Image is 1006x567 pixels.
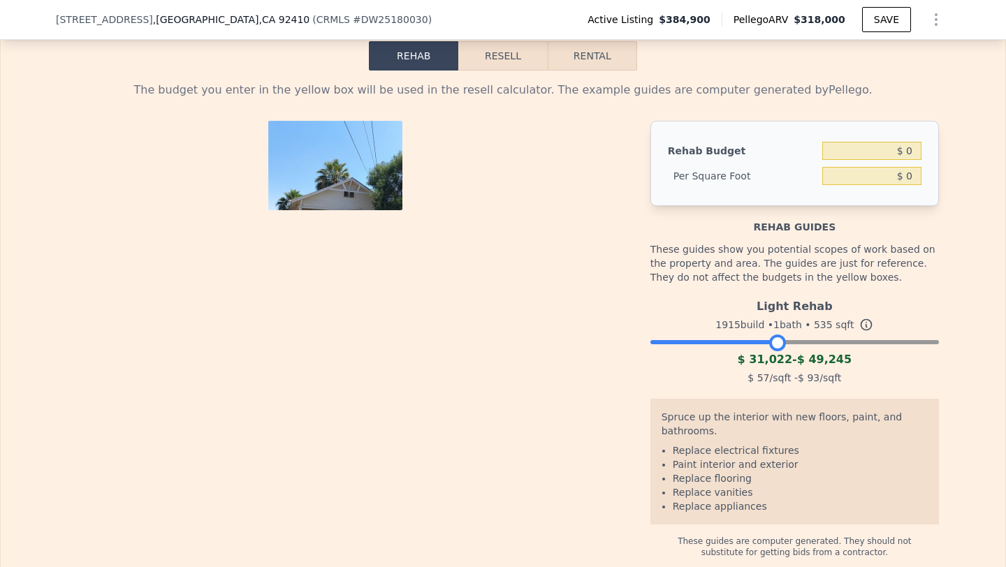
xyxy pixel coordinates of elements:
[548,41,637,71] button: Rental
[650,315,939,334] div: 1915 build • 1 bath • sqft
[258,14,309,25] span: , CA 92410
[668,138,817,163] div: Rehab Budget
[659,13,710,27] span: $384,900
[312,13,432,27] div: ( )
[673,499,928,513] li: Replace appliances
[650,234,939,293] div: These guides show you potential scopes of work based on the property and area. The guides are jus...
[673,457,928,471] li: Paint interior and exterior
[734,13,794,27] span: Pellego ARV
[650,351,939,368] div: -
[794,14,845,25] span: $318,000
[668,163,817,189] div: Per Square Foot
[673,485,928,499] li: Replace vanities
[673,443,928,457] li: Replace electrical fixtures
[650,368,939,388] div: /sqft - /sqft
[458,41,547,71] button: Resell
[798,372,819,383] span: $ 93
[588,13,659,27] span: Active Listing
[650,206,939,234] div: Rehab guides
[814,319,833,330] span: 535
[268,121,402,300] img: Property Photo 1
[738,353,792,366] span: $ 31,022
[153,13,309,27] span: , [GEOGRAPHIC_DATA]
[650,293,939,315] div: Light Rehab
[56,13,153,27] span: [STREET_ADDRESS]
[353,14,428,25] span: # DW25180030
[862,7,911,32] button: SAVE
[67,82,939,98] div: The budget you enter in the yellow box will be used in the resell calculator. The example guides ...
[650,524,939,558] div: These guides are computer generated. They should not substitute for getting bids from a contractor.
[316,14,350,25] span: CRMLS
[797,353,852,366] span: $ 49,245
[662,410,928,443] div: Spruce up the interior with new floors, paint, and bathrooms.
[748,372,769,383] span: $ 57
[922,6,950,34] button: Show Options
[673,471,928,485] li: Replace flooring
[369,41,458,71] button: Rehab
